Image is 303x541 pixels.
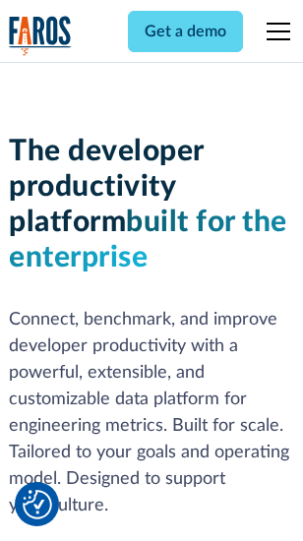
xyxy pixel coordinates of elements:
[23,490,52,519] button: Cookie Settings
[9,16,72,56] img: Logo of the analytics and reporting company Faros.
[255,8,294,55] div: menu
[128,11,243,52] a: Get a demo
[9,208,287,272] span: built for the enterprise
[9,16,72,56] a: home
[9,307,294,519] p: Connect, benchmark, and improve developer productivity with a powerful, extensible, and customiza...
[9,134,294,275] h1: The developer productivity platform
[23,490,52,519] img: Revisit consent button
